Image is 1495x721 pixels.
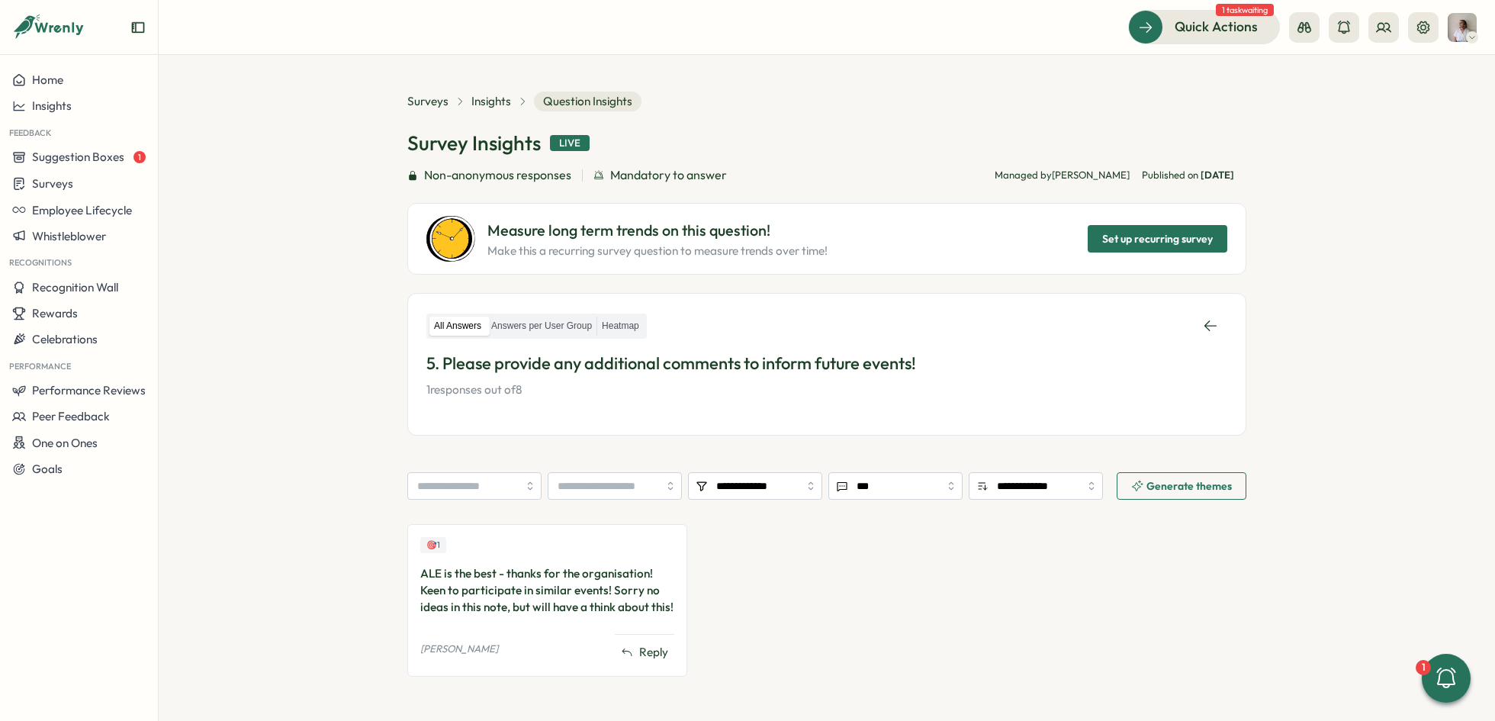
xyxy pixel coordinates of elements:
[420,565,674,616] div: ALE is the best - thanks for the organisation! Keen to participate in similar events! Sorry no id...
[487,317,596,336] label: Answers per User Group
[550,135,590,152] div: Live
[1142,169,1234,182] span: Published on
[32,332,98,346] span: Celebrations
[1416,660,1431,675] div: 1
[1422,654,1471,703] button: 1
[130,20,146,35] button: Expand sidebar
[32,409,110,423] span: Peer Feedback
[1448,13,1477,42] img: Alejandra Catania
[1052,169,1130,181] span: [PERSON_NAME]
[407,130,541,156] h1: Survey Insights
[32,462,63,476] span: Goals
[1175,17,1258,37] span: Quick Actions
[32,150,124,164] span: Suggestion Boxes
[32,229,106,243] span: Whistleblower
[487,219,828,243] p: Measure long term trends on this question!
[1128,10,1280,43] button: Quick Actions
[639,644,668,661] span: Reply
[1216,4,1274,16] span: 1 task waiting
[32,72,63,87] span: Home
[471,93,511,110] a: Insights
[1146,481,1232,491] span: Generate themes
[420,537,446,553] div: Upvotes
[1201,169,1234,181] span: [DATE]
[133,151,146,163] span: 1
[424,166,571,185] span: Non-anonymous responses
[32,280,118,295] span: Recognition Wall
[1088,225,1227,253] button: Set up recurring survey
[420,642,498,656] p: [PERSON_NAME]
[429,317,486,336] label: All Answers
[1117,472,1246,500] button: Generate themes
[1102,226,1213,252] span: Set up recurring survey
[610,166,727,185] span: Mandatory to answer
[615,641,674,664] button: Reply
[32,98,72,113] span: Insights
[487,243,828,259] p: Make this a recurring survey question to measure trends over time!
[32,306,78,320] span: Rewards
[426,352,1227,375] p: 5. Please provide any additional comments to inform future events!
[32,176,73,191] span: Surveys
[407,93,448,110] a: Surveys
[995,169,1130,182] p: Managed by
[534,92,641,111] span: Question Insights
[32,203,132,217] span: Employee Lifecycle
[32,436,98,450] span: One on Ones
[32,383,146,398] span: Performance Reviews
[426,381,1227,398] p: 1 responses out of 8
[597,317,644,336] label: Heatmap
